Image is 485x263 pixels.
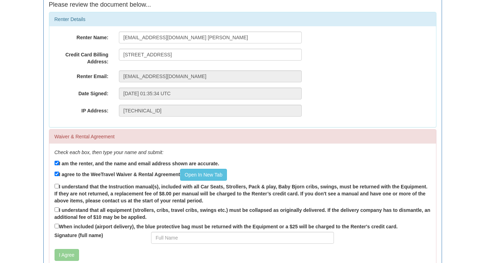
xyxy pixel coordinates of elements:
h4: Please review the document below... [49,1,436,8]
label: Renter Name: [49,32,114,41]
input: I understand that all equipment (strollers, cribs, travel cribs, swings etc.) must be collapsed a... [55,207,59,212]
label: Renter Email: [49,70,114,80]
input: When included (airport delivery), the blue protective bag must be returned with the Equipment or ... [55,224,59,228]
label: Signature (full name) [49,232,146,239]
label: IP Address: [49,105,114,114]
label: I agree to the WeeTravel Waiver & Rental Agreement [55,169,227,181]
a: Open In New Tab [180,169,227,181]
input: I understand that the Instruction manual(s), included with all Car Seats, Strollers, Pack & play,... [55,184,59,188]
em: Check each box, then type your name and submit: [55,150,164,155]
label: Date Signed: [49,88,114,97]
input: Full Name [151,232,334,244]
button: I Agree [55,249,79,261]
div: Renter Details [49,12,436,26]
label: When included (airport delivery), the blue protective bag must be returned with the Equipment or ... [55,222,398,230]
input: I agree to the WeeTravel Waiver & Rental AgreementOpen In New Tab [55,172,59,176]
label: I am the renter, and the name and email address shown are accurate. [55,159,219,167]
label: Credit Card Billing Address: [49,49,114,65]
label: I understand that the Instruction manual(s), included with all Car Seats, Strollers, Pack & play,... [55,182,431,204]
label: I understand that all equipment (strollers, cribs, travel cribs, swings etc.) must be collapsed a... [55,206,431,221]
div: Waiver & Rental Agreement [49,130,436,144]
input: I am the renter, and the name and email address shown are accurate. [55,161,59,165]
